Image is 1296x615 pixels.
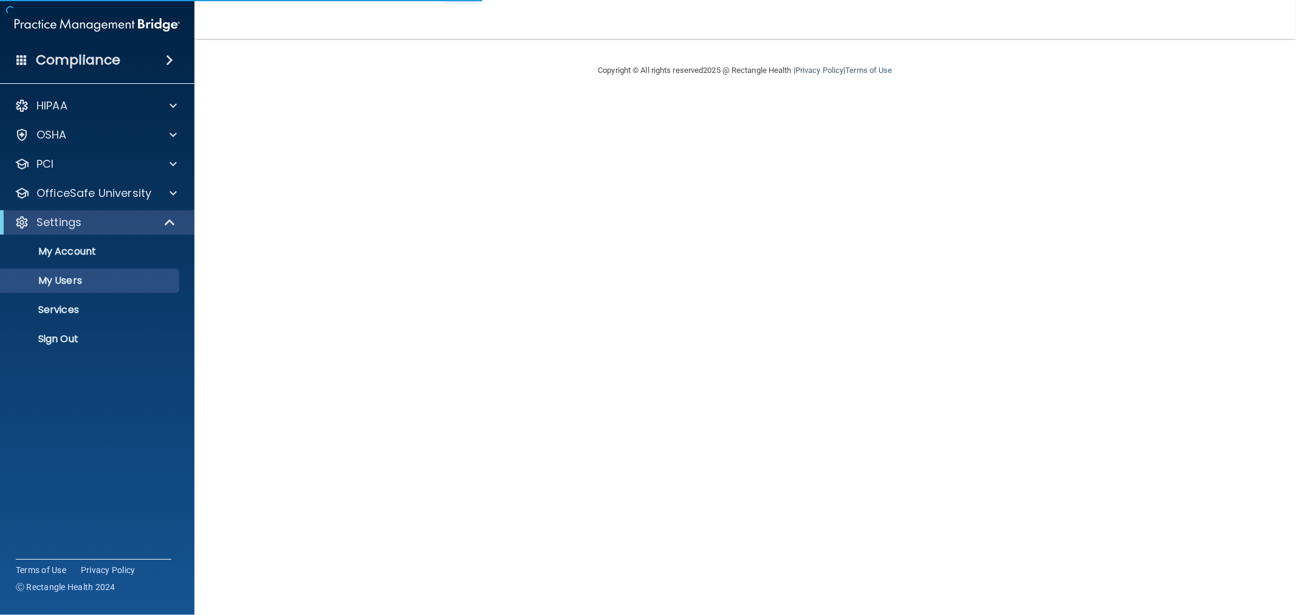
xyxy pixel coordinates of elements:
p: PCI [36,157,53,171]
p: OSHA [36,128,67,142]
p: Settings [36,215,81,230]
a: Terms of Use [845,66,892,75]
a: OSHA [15,128,177,142]
p: Services [8,304,174,316]
img: PMB logo [15,13,180,37]
a: Privacy Policy [81,564,135,576]
div: Copyright © All rights reserved 2025 @ Rectangle Health | | [524,51,967,90]
a: OfficeSafe University [15,186,177,201]
p: Sign Out [8,333,174,345]
p: HIPAA [36,98,67,113]
a: Privacy Policy [795,66,843,75]
p: My Users [8,275,174,287]
a: Settings [15,215,176,230]
a: Terms of Use [16,564,66,576]
p: My Account [8,246,174,258]
a: HIPAA [15,98,177,113]
p: OfficeSafe University [36,186,151,201]
span: Ⓒ Rectangle Health 2024 [16,581,115,593]
a: PCI [15,157,177,171]
h4: Compliance [36,52,120,69]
